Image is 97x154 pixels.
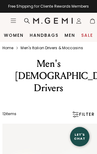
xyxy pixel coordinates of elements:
div: Men's [DEMOGRAPHIC_DATA] Drivers [15,58,82,94]
div: Let's Chat [70,133,89,140]
a: Women [4,33,24,38]
div: 12 items [2,111,16,118]
div: FILTER [72,111,95,118]
button: Open site menu [10,18,16,24]
img: Open filters [72,111,79,118]
a: Sale [81,33,93,38]
a: Men [65,33,75,38]
img: M.Gemi [33,18,73,24]
a: Home [2,46,13,50]
a: Handbags [30,33,59,38]
a: Men's italian drivers & moccasins [21,46,83,50]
